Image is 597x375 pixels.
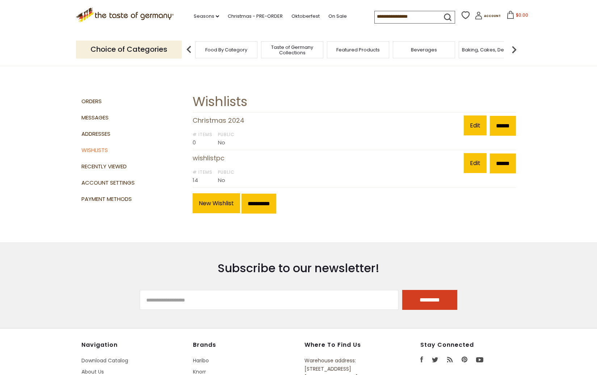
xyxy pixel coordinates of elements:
[81,341,186,349] h4: Navigation
[411,47,437,52] a: Beverages
[193,341,297,349] h4: Brands
[193,193,240,213] a: New Wishlist
[140,261,457,275] h3: Subscribe to our newsletter!
[81,357,128,364] a: Download Catalog
[193,169,213,175] h2: # Items
[193,357,209,364] a: Haribo
[464,115,487,135] a: Edit
[304,341,387,349] h4: Where to find us
[218,176,225,184] span: No
[291,12,320,20] a: Oktoberfest
[228,12,283,20] a: Christmas - PRE-ORDER
[193,153,224,163] a: wishlistpc
[81,159,188,175] a: Recently Viewed
[475,12,501,22] a: Account
[182,42,196,57] img: previous arrow
[193,176,198,184] span: 14
[464,153,487,173] a: Edit
[81,175,188,191] a: Account Settings
[484,14,501,18] span: Account
[193,93,516,110] h1: Wishlists
[76,41,182,58] p: Choice of Categories
[193,139,196,146] span: 0
[205,47,247,52] a: Food By Category
[81,110,188,126] a: Messages
[328,12,347,20] a: On Sale
[218,132,235,137] h2: Public
[81,126,188,142] a: Addresses
[194,12,219,20] a: Seasons
[218,169,235,175] h2: Public
[81,191,188,207] a: Payment Methods
[502,11,533,22] button: $0.00
[193,116,244,125] a: Christmas 2024
[462,47,518,52] a: Baking, Cakes, Desserts
[193,132,213,137] h2: # Items
[336,47,380,52] a: Featured Products
[81,142,188,159] a: Wishlists
[218,139,225,146] span: No
[516,12,528,18] span: $0.00
[81,93,188,110] a: Orders
[507,42,521,57] img: next arrow
[263,45,321,55] a: Taste of Germany Collections
[420,341,516,349] h4: Stay Connected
